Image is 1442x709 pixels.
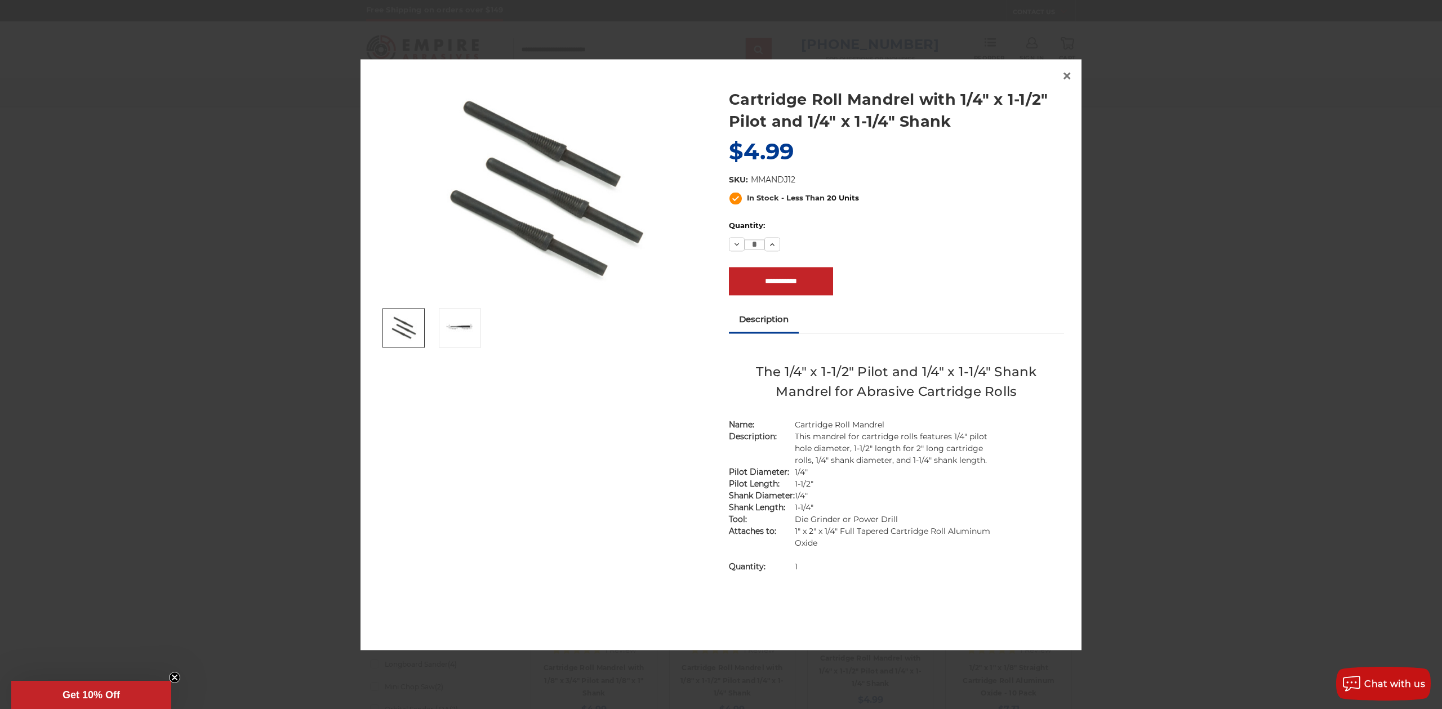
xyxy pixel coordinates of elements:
strong: Pilot Length: [729,479,780,489]
span: In Stock [747,193,779,202]
img: Cartridge rolls mandrel [433,77,658,302]
td: 1-1/4" [795,502,995,514]
strong: Pilot Diameter: [729,467,789,478]
span: Chat with us [1364,679,1425,689]
a: Description [729,307,799,332]
label: Quantity: [729,220,1064,231]
img: mandrel for cartridge roll [446,324,474,332]
strong: Attaches to: [729,527,776,537]
td: 1-1/2" [795,479,995,490]
td: 1/4" [795,467,995,479]
td: 1/4″ [795,490,995,502]
strong: Tool: [729,515,747,525]
span: $4.99 [729,137,794,165]
span: Units [839,193,859,202]
div: Get 10% OffClose teaser [11,681,171,709]
td: Die Grinder or Power Drill [795,514,995,526]
span: 20 [827,193,836,202]
strong: Quantity: [729,562,765,572]
td: 1 [795,561,995,573]
dd: MMANDJ12 [751,175,795,186]
a: Cartridge Roll Mandrel with 1/4" x 1-1/2" Pilot and 1/4" x 1-1/4" Shank [729,88,1064,132]
td: This mandrel for cartridge rolls features 1/4" pilot hole diameter, 1-1/2" length for 2" long car... [795,431,995,467]
strong: Shank Length: [729,503,785,513]
span: - Less Than [781,193,825,202]
strong: Shank Diameter: [729,491,795,501]
h2: The 1/4" x 1-1/2" Pilot and 1/4" x 1-1/4" Shank Mandrel for Abrasive Cartridge Rolls [729,363,1064,402]
a: Close [1058,68,1076,86]
a: 1" x 2" x 1/4" Full Tapered Cartridge Roll Aluminum Oxide [795,527,990,549]
button: Chat with us [1336,667,1431,701]
strong: Name: [729,420,754,430]
img: Cartridge rolls mandrel [390,314,418,342]
span: × [1062,65,1072,87]
strong: Description: [729,432,777,442]
td: Cartridge Roll Mandrel [795,420,995,431]
button: Close teaser [169,672,180,683]
span: Get 10% Off [63,689,120,701]
dt: SKU: [729,175,748,186]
